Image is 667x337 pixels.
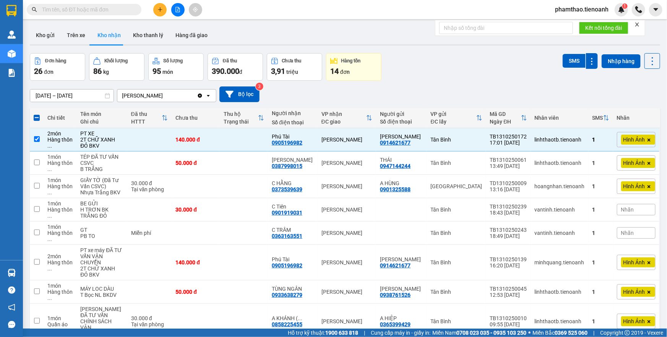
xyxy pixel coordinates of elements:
[131,186,168,192] div: Tại văn phòng
[432,329,526,337] span: Miền Nam
[621,207,634,213] span: Nhãn
[535,207,585,213] div: vantinh.tienoanh
[127,108,172,128] th: Toggle SortBy
[490,227,527,233] div: TB1310250243
[592,183,609,189] div: 1
[321,207,373,213] div: [PERSON_NAME]
[34,67,42,76] span: 26
[30,90,114,102] input: Select a date range.
[427,108,486,128] th: Toggle SortBy
[122,92,163,99] div: [PERSON_NAME]
[272,315,314,321] div: A KHÁNH ( PHƯƠNG )
[649,3,662,16] button: caret-down
[80,119,123,125] div: Ghi chú
[592,318,609,324] div: 1
[8,304,15,311] span: notification
[80,200,123,207] div: BE GỬI
[256,83,263,90] sup: 3
[592,207,609,213] div: 1
[380,163,411,169] div: 0947144244
[47,213,52,219] span: ...
[8,287,15,294] span: question-circle
[80,227,123,233] div: GT
[625,330,630,335] span: copyright
[439,22,573,34] input: Nhập số tổng đài
[380,262,411,269] div: 0914621677
[47,315,73,321] div: 1 món
[364,329,365,337] span: |
[6,5,16,16] img: logo-vxr
[431,160,482,166] div: Tân Bình
[208,53,263,81] button: Đã thu390.000đ
[380,111,423,117] div: Người gửi
[47,115,73,121] div: Chi tiết
[321,183,373,189] div: [PERSON_NAME]
[490,163,527,169] div: 13:49 [DATE]
[47,253,73,259] div: 2 món
[80,265,123,278] div: 2T CHỮ XANH ĐỎ BKV
[321,289,373,295] div: [PERSON_NAME]
[431,111,476,117] div: VP gửi
[593,329,594,337] span: |
[271,67,285,76] span: 3,91
[272,262,302,269] div: 0905196982
[380,180,423,186] div: A HÙNG
[321,137,373,143] div: [PERSON_NAME]
[380,157,423,163] div: THÁI
[490,315,527,321] div: TB1310250010
[623,318,645,325] span: Hình Ảnh
[321,119,367,125] div: ĐC giao
[635,6,642,13] img: phone-icon
[131,119,162,125] div: HTTT
[30,26,61,44] button: Kho gửi
[47,289,73,301] div: Hàng thông thường
[47,321,73,327] div: Quần áo
[490,204,527,210] div: TB1310250239
[272,233,302,239] div: 0363163551
[592,137,609,143] div: 1
[189,3,202,16] button: aim
[8,69,16,77] img: solution-icon
[80,286,123,292] div: MÁY LOC DÀU
[532,329,587,337] span: Miền Bắc
[272,256,314,262] div: Phú Tài
[623,259,645,266] span: Hình Ảnh
[193,7,198,12] span: aim
[380,133,423,140] div: Hùng Tâm Vương
[272,210,302,216] div: 0901919031
[47,283,73,289] div: 1 món
[380,186,411,192] div: 0901325588
[47,189,52,195] span: ...
[589,108,613,128] th: Toggle SortBy
[103,69,109,75] span: kg
[318,108,377,128] th: Toggle SortBy
[47,295,52,301] span: ...
[490,180,527,186] div: TD1310250009
[272,157,314,163] div: HOÀNG TRUNG
[80,189,123,195] div: Nhựa Trắng BKV
[47,207,73,219] div: Hàng thông thường
[44,69,54,75] span: đơn
[431,259,482,265] div: Tân Bình
[490,210,527,216] div: 18:43 [DATE]
[549,5,615,14] span: phamthao.tienoanh
[623,136,645,143] span: Hình Ảnh
[618,6,625,13] img: icon-new-feature
[623,3,626,9] span: 1
[47,183,73,195] div: Hàng thông thường
[380,256,423,262] div: Hùng Tâm Vương
[91,26,127,44] button: Kho nhận
[47,200,73,207] div: 1 món
[104,58,128,63] div: Khối lượng
[80,233,123,239] div: PB TO
[127,26,169,44] button: Kho thanh lý
[47,143,52,149] span: ...
[528,331,531,334] span: ⚪️
[175,207,216,213] div: 30.000 đ
[272,119,314,125] div: Số điện thoại
[585,24,622,32] span: Kết nối tổng đài
[486,108,531,128] th: Toggle SortBy
[220,108,268,128] th: Toggle SortBy
[490,321,527,327] div: 09:55 [DATE]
